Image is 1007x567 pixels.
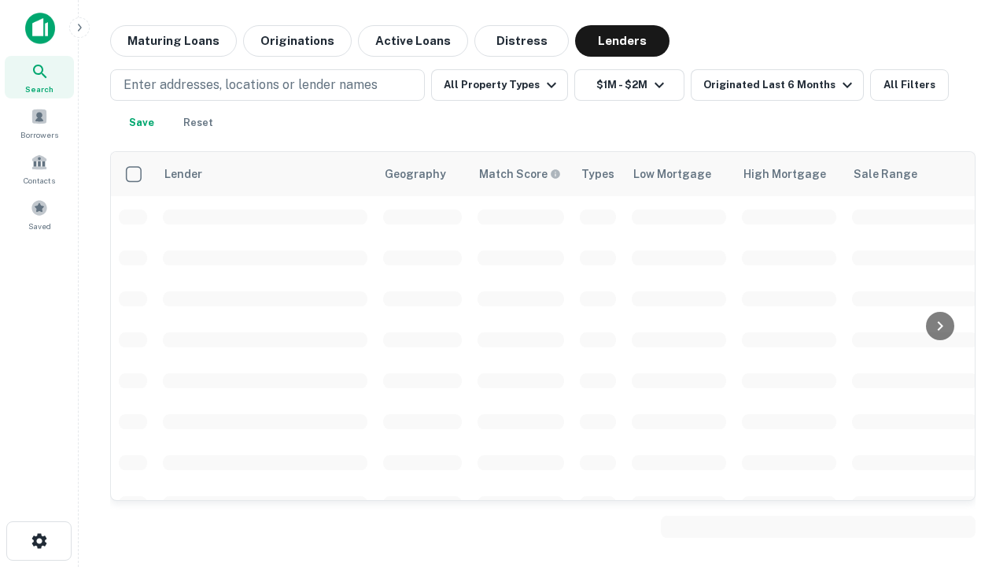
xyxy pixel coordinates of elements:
button: Active Loans [358,25,468,57]
div: Originated Last 6 Months [703,76,857,94]
th: Sale Range [844,152,986,196]
div: Lender [164,165,202,183]
span: Contacts [24,174,55,187]
img: capitalize-icon.png [25,13,55,44]
th: Low Mortgage [624,152,734,196]
button: All Property Types [431,69,568,101]
button: Originations [243,25,352,57]
button: Save your search to get updates of matches that match your search criteria. [116,107,167,139]
div: High Mortgage [743,165,826,183]
div: Low Mortgage [633,165,711,183]
button: Reset [173,107,223,139]
div: Types [581,165,614,183]
button: Distress [474,25,569,57]
span: Search [25,83,53,95]
iframe: Chat Widget [928,441,1007,517]
div: Geography [385,165,446,183]
a: Contacts [5,147,74,190]
button: $1M - $2M [574,69,684,101]
a: Search [5,56,74,98]
th: Types [572,152,624,196]
p: Enter addresses, locations or lender names [124,76,378,94]
button: Maturing Loans [110,25,237,57]
button: Enter addresses, locations or lender names [110,69,425,101]
span: Borrowers [20,128,58,141]
div: Capitalize uses an advanced AI algorithm to match your search with the best lender. The match sco... [479,165,561,183]
button: Lenders [575,25,669,57]
th: High Mortgage [734,152,844,196]
a: Saved [5,193,74,235]
a: Borrowers [5,102,74,144]
h6: Match Score [479,165,558,183]
button: Originated Last 6 Months [691,69,864,101]
span: Saved [28,220,51,232]
th: Lender [155,152,375,196]
div: Sale Range [854,165,917,183]
button: All Filters [870,69,949,101]
th: Capitalize uses an advanced AI algorithm to match your search with the best lender. The match sco... [470,152,572,196]
th: Geography [375,152,470,196]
